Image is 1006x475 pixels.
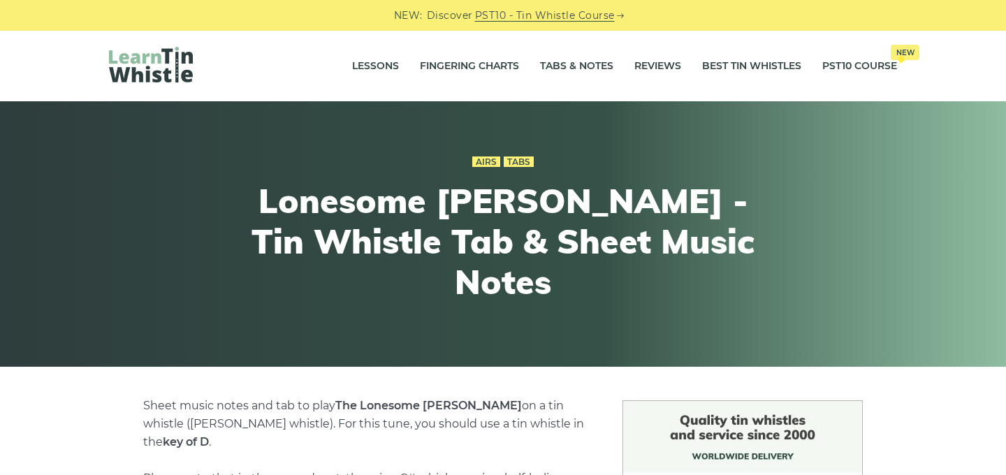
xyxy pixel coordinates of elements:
a: Tabs [504,156,534,168]
strong: key of D [163,435,209,448]
a: Fingering Charts [420,49,519,84]
a: PST10 CourseNew [822,49,897,84]
a: Tabs & Notes [540,49,613,84]
a: Airs [472,156,500,168]
a: Best Tin Whistles [702,49,801,84]
strong: The Lonesome [PERSON_NAME] [335,399,522,412]
a: Lessons [352,49,399,84]
h1: Lonesome [PERSON_NAME] - Tin Whistle Tab & Sheet Music Notes [246,181,760,302]
a: Reviews [634,49,681,84]
span: New [891,45,919,60]
img: LearnTinWhistle.com [109,47,193,82]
